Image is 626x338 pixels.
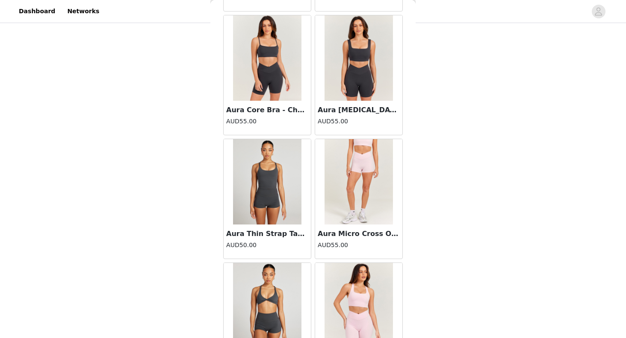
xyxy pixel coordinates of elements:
img: Aura Core Bra - Charcoal [233,15,301,101]
h4: AUD50.00 [226,241,308,250]
h3: Aura Micro Cross Over Shorts - Blush Pink [318,229,400,239]
img: Aura Muse Bra - Charcoal [325,15,393,101]
h4: AUD55.00 [318,117,400,126]
img: Aura Micro Cross Over Shorts - Blush Pink [325,139,393,224]
h3: Aura Thin Strap Tank - Charcoal [226,229,308,239]
h3: Aura Core Bra - Charcoal [226,105,308,115]
img: Aura Thin Strap Tank - Charcoal [233,139,301,224]
h4: AUD55.00 [226,117,308,126]
div: avatar [594,5,602,18]
h4: AUD55.00 [318,241,400,250]
a: Networks [62,2,104,21]
a: Dashboard [14,2,60,21]
h3: Aura [MEDICAL_DATA] Bra - Charcoal [318,105,400,115]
